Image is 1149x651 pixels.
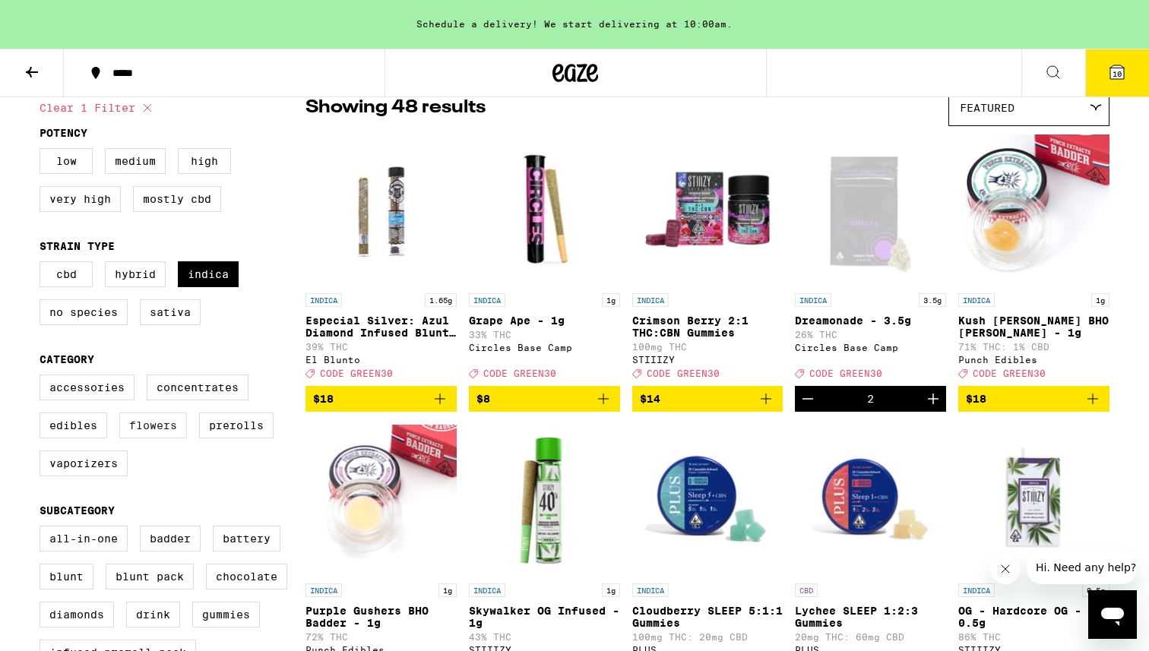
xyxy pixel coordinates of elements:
[320,368,393,378] span: CODE GREEN30
[469,386,620,412] button: Add to bag
[632,605,783,629] p: Cloudberry SLEEP 5:1:1 Gummies
[305,342,457,352] p: 39% THC
[958,134,1109,286] img: Punch Edibles - Kush Mintz BHO Badder - 1g
[632,632,783,642] p: 100mg THC: 20mg CBD
[795,343,946,352] div: Circles Base Camp
[469,134,620,386] a: Open page for Grape Ape - 1g from Circles Base Camp
[795,293,831,307] p: INDICA
[958,342,1109,352] p: 71% THC: 1% CBD
[990,554,1021,584] iframe: Close message
[305,386,457,412] button: Add to bag
[809,368,882,378] span: CODE GREEN30
[920,386,946,412] button: Increment
[40,450,128,476] label: Vaporizers
[795,134,946,386] a: Open page for Dreamonade - 3.5g from Circles Base Camp
[469,424,620,576] img: STIIIZY - Skywalker OG Infused - 1g
[795,330,946,340] p: 26% THC
[469,605,620,629] p: Skywalker OG Infused - 1g
[602,583,620,597] p: 1g
[632,424,783,576] img: PLUS - Cloudberry SLEEP 5:1:1 Gummies
[40,526,128,551] label: All-In-One
[795,386,821,412] button: Decrement
[40,564,93,589] label: Blunt
[958,424,1109,576] img: STIIIZY - OG - Hardcore OG - 0.5g
[40,261,93,287] label: CBD
[469,330,620,340] p: 33% THC
[1085,49,1149,96] button: 10
[867,393,874,405] div: 2
[632,583,669,597] p: INDICA
[425,293,457,307] p: 1.65g
[602,293,620,307] p: 1g
[133,186,221,212] label: Mostly CBD
[305,134,457,286] img: El Blunto - Especial Silver: Azul Diamond Infused Blunt - 1.65g
[958,134,1109,386] a: Open page for Kush Mintz BHO Badder - 1g from Punch Edibles
[178,261,239,287] label: Indica
[632,355,783,365] div: STIIIZY
[192,602,260,627] label: Gummies
[126,602,180,627] label: Drink
[40,240,115,252] legend: Strain Type
[469,583,505,597] p: INDICA
[1082,583,1109,597] p: 0.5g
[1088,590,1137,639] iframe: Button to launch messaging window
[140,526,201,551] label: Badder
[483,368,556,378] span: CODE GREEN30
[795,424,946,576] img: PLUS - Lychee SLEEP 1:2:3 Gummies
[178,148,231,174] label: High
[305,314,457,339] p: Especial Silver: Azul Diamond Infused Blunt - 1.65g
[105,148,166,174] label: Medium
[40,602,114,627] label: Diamonds
[958,605,1109,629] p: OG - Hardcore OG - 0.5g
[476,393,490,405] span: $8
[305,293,342,307] p: INDICA
[305,355,457,365] div: El Blunto
[469,293,505,307] p: INDICA
[919,293,946,307] p: 3.5g
[958,314,1109,339] p: Kush [PERSON_NAME] BHO [PERSON_NAME] - 1g
[40,353,94,365] legend: Category
[305,583,342,597] p: INDICA
[647,368,720,378] span: CODE GREEN30
[958,583,995,597] p: INDICA
[640,393,660,405] span: $14
[1027,551,1137,584] iframe: Message from company
[469,314,620,327] p: Grape Ape - 1g
[795,583,818,597] p: CBD
[632,293,669,307] p: INDICA
[40,148,93,174] label: Low
[960,102,1014,114] span: Featured
[958,293,995,307] p: INDICA
[632,314,783,339] p: Crimson Berry 2:1 THC:CBN Gummies
[313,393,334,405] span: $18
[966,393,986,405] span: $18
[1091,293,1109,307] p: 1g
[973,368,1046,378] span: CODE GREEN30
[40,412,107,438] label: Edibles
[1113,69,1122,78] span: 10
[305,424,457,576] img: Punch Edibles - Purple Gushers BHO Badder - 1g
[958,355,1109,365] div: Punch Edibles
[40,127,87,139] legend: Potency
[40,374,135,400] label: Accessories
[40,299,128,325] label: No Species
[795,632,946,642] p: 20mg THC: 60mg CBD
[958,386,1109,412] button: Add to bag
[305,134,457,386] a: Open page for Especial Silver: Azul Diamond Infused Blunt - 1.65g from El Blunto
[140,299,201,325] label: Sativa
[213,526,280,551] label: Battery
[147,374,248,400] label: Concentrates
[206,564,287,589] label: Chocolate
[40,186,121,212] label: Very High
[469,343,620,352] div: Circles Base Camp
[305,605,457,629] p: Purple Gushers BHO Badder - 1g
[119,412,187,438] label: Flowers
[795,314,946,327] p: Dreamonade - 3.5g
[438,583,457,597] p: 1g
[632,386,783,412] button: Add to bag
[199,412,274,438] label: Prerolls
[795,605,946,629] p: Lychee SLEEP 1:2:3 Gummies
[469,632,620,642] p: 43% THC
[106,564,194,589] label: Blunt Pack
